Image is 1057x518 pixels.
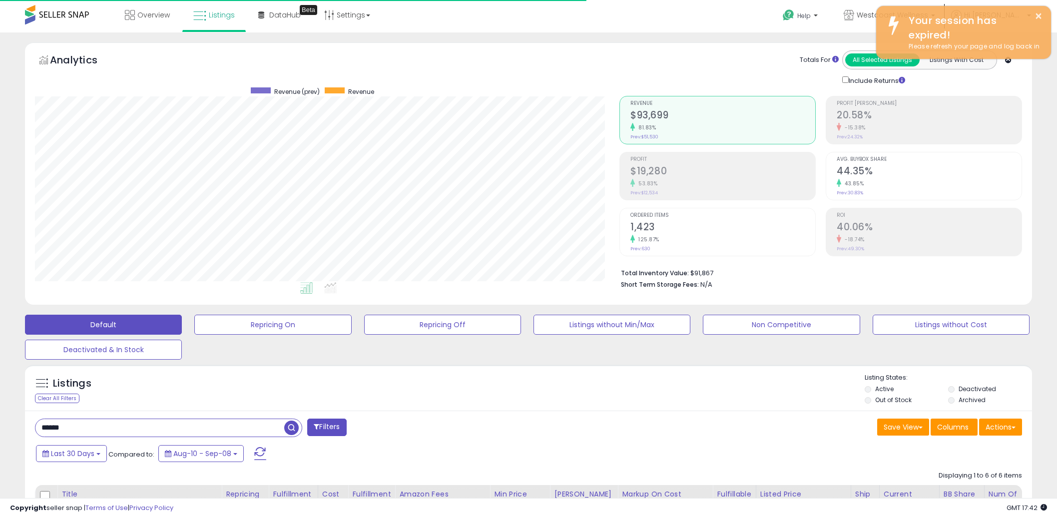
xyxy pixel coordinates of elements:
div: Your session has expired! [901,13,1044,42]
span: DataHub [269,10,301,20]
h2: 20.58% [837,109,1022,123]
span: Avg. Buybox Share [837,157,1022,162]
i: Get Help [782,9,795,21]
p: Listing States: [865,373,1032,383]
b: Total Inventory Value: [621,269,689,277]
button: Listings With Cost [919,53,994,66]
h5: Listings [53,377,91,391]
span: Ordered Items [630,213,815,218]
label: Deactivated [959,385,996,393]
button: Columns [931,419,978,436]
li: $91,867 [621,266,1015,278]
b: Short Term Storage Fees: [621,280,699,289]
div: Tooltip anchor [300,5,317,15]
span: Revenue [630,101,815,106]
span: Help [797,11,811,20]
span: Revenue [348,87,374,96]
button: Default [25,315,182,335]
button: Save View [877,419,929,436]
h2: 40.06% [837,221,1022,235]
span: Listings [209,10,235,20]
span: ROI [837,213,1022,218]
div: Include Returns [835,74,917,86]
label: Archived [959,396,986,404]
label: Active [875,385,894,393]
button: Actions [979,419,1022,436]
span: Overview [137,10,170,20]
span: Profit [630,157,815,162]
h2: 44.35% [837,165,1022,179]
button: Last 30 Days [36,445,107,462]
div: Totals For [800,55,839,65]
a: Terms of Use [85,503,128,513]
span: 2025-10-10 17:42 GMT [1007,503,1047,513]
button: Listings without Min/Max [533,315,690,335]
h2: $93,699 [630,109,815,123]
small: 43.85% [841,180,864,187]
small: -18.74% [841,236,865,243]
div: seller snap | | [10,504,173,513]
span: Revenue (prev) [274,87,320,96]
small: Prev: 30.83% [837,190,863,196]
small: Prev: 49.30% [837,246,864,252]
button: All Selected Listings [845,53,920,66]
small: Prev: $51,530 [630,134,658,140]
div: Please refresh your page and log back in [901,42,1044,51]
small: 125.87% [635,236,659,243]
span: Compared to: [108,450,154,459]
a: Help [775,1,828,32]
small: 81.83% [635,124,656,131]
a: Privacy Policy [129,503,173,513]
button: Repricing Off [364,315,521,335]
div: Displaying 1 to 6 of 6 items [939,471,1022,481]
span: Last 30 Days [51,449,94,459]
span: Aug-10 - Sep-08 [173,449,231,459]
button: × [1035,10,1043,22]
button: Non Competitive [703,315,860,335]
button: Aug-10 - Sep-08 [158,445,244,462]
h2: 1,423 [630,221,815,235]
small: Prev: $12,534 [630,190,658,196]
small: Prev: 24.32% [837,134,863,140]
span: N/A [700,280,712,289]
button: Listings without Cost [873,315,1030,335]
span: Columns [937,422,969,432]
small: 53.83% [635,180,657,187]
h5: Analytics [50,53,117,69]
span: Westcoast Wellness [857,10,928,20]
h2: $19,280 [630,165,815,179]
button: Filters [307,419,346,436]
button: Repricing On [194,315,351,335]
span: Profit [PERSON_NAME] [837,101,1022,106]
div: Clear All Filters [35,394,79,403]
label: Out of Stock [875,396,912,404]
button: Deactivated & In Stock [25,340,182,360]
small: -15.38% [841,124,866,131]
strong: Copyright [10,503,46,513]
small: Prev: 630 [630,246,650,252]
